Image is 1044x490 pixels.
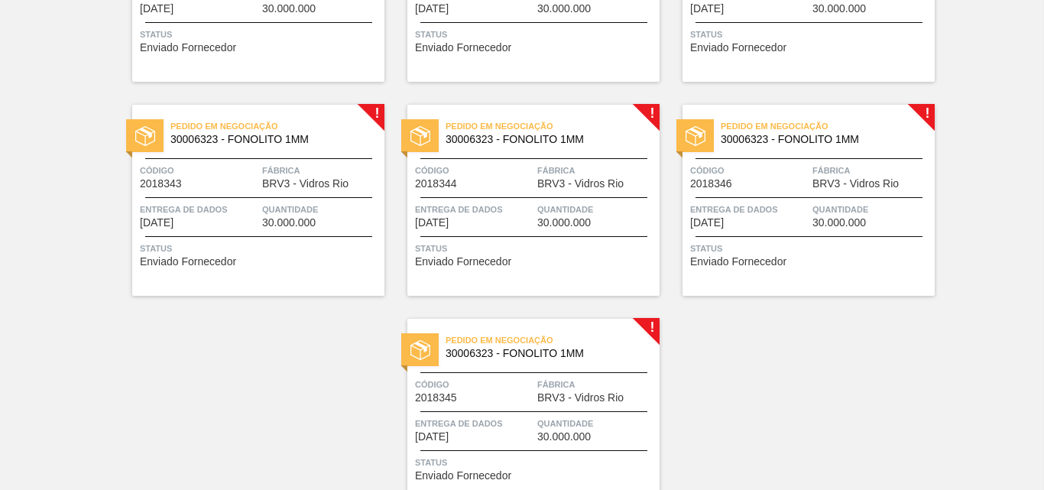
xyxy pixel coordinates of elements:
[415,241,656,256] span: Status
[140,255,236,268] font: Enviado Fornecedor
[446,333,660,348] span: Pedido em Negociação
[140,2,173,15] font: [DATE]
[537,177,624,190] font: BRV3 - Vidros Rio
[140,163,258,178] span: Código
[170,122,278,131] font: Pedido em Negociação
[140,30,172,39] font: Status
[537,202,656,217] span: Quantidade
[690,163,809,178] span: Código
[410,340,430,360] img: status
[415,2,449,15] font: [DATE]
[262,216,316,229] font: 30.000.000
[415,391,457,404] font: 2018345
[415,256,511,268] span: Enviado Fornecedor
[446,336,553,345] font: Pedido em Negociação
[140,205,228,214] font: Entrega de dados
[140,27,381,42] span: Status
[690,177,732,190] font: 2018346
[812,2,866,15] font: 30.000.000
[415,205,503,214] font: Entrega de dados
[690,3,724,15] span: 30/09/2025
[262,177,349,190] font: BRV3 - Vidros Rio
[446,347,584,359] font: 30006323 - FONOLITO 1MM
[415,470,511,482] span: Enviado Fornecedor
[415,419,503,428] font: Entrega de dados
[415,431,449,443] span: 03/10/2025
[690,41,786,54] font: Enviado Fornecedor
[537,163,656,178] span: Fábrica
[537,217,591,229] span: 30.000.000
[690,241,931,256] span: Status
[537,380,575,389] font: Fábrica
[415,202,533,217] span: Entrega de dados
[140,42,236,54] span: Enviado Fornecedor
[690,216,724,229] font: [DATE]
[262,2,316,15] font: 30.000.000
[446,133,584,145] font: 30006323 - FONOLITO 1MM
[140,41,236,54] font: Enviado Fornecedor
[262,217,316,229] span: 30.000.000
[415,42,511,54] span: Enviado Fornecedor
[140,202,258,217] span: Entrega de dados
[415,177,457,190] font: 2018344
[384,105,660,296] a: !statusPedido em Negociação30006323 - FONOLITO 1MMCódigo2018344FábricaBRV3 - Vidros RioEntrega de...
[690,27,931,42] span: Status
[262,3,316,15] span: 30.000.000
[410,126,430,146] img: status
[140,3,173,15] span: 28/09/2025
[415,217,449,229] span: 01/10/2025
[415,244,447,253] font: Status
[415,430,449,443] font: [DATE]
[415,392,457,404] span: 2018345
[415,377,533,392] span: Código
[660,105,935,296] a: !statusPedido em Negociação30006323 - FONOLITO 1MMCódigo2018346FábricaBRV3 - Vidros RioEntrega de...
[140,217,173,229] span: 01/10/2025
[812,178,899,190] span: BRV3 - Vidros Rio
[537,178,624,190] span: BRV3 - Vidros Rio
[690,255,786,268] font: Enviado Fornecedor
[415,469,511,482] font: Enviado Fornecedor
[262,202,381,217] span: Quantidade
[690,30,722,39] font: Status
[262,163,381,178] span: Fábrica
[537,377,656,392] span: Fábrica
[109,105,384,296] a: !statusPedido em Negociação30006323 - FONOLITO 1MMCódigo2018343FábricaBRV3 - Vidros RioEntrega de...
[690,202,809,217] span: Entrega de dados
[446,134,647,145] span: 30006323 - FONOLITO 1MM
[690,2,724,15] font: [DATE]
[690,166,725,175] font: Código
[446,348,647,359] span: 30006323 - FONOLITO 1MM
[537,216,591,229] font: 30.000.000
[537,430,591,443] font: 30.000.000
[721,118,935,134] span: Pedido em Negociação
[690,244,722,253] font: Status
[812,166,851,175] font: Fábrica
[415,166,449,175] font: Código
[415,41,511,54] font: Enviado Fornecedor
[812,163,931,178] span: Fábrica
[415,255,511,268] font: Enviado Fornecedor
[262,178,349,190] span: BRV3 - Vidros Rio
[537,2,591,15] font: 30.000.000
[140,177,182,190] font: 2018343
[170,134,372,145] span: 30006323 - FONOLITO 1MM
[812,3,866,15] span: 30.000.000
[415,178,457,190] span: 2018344
[415,380,449,389] font: Código
[415,30,447,39] font: Status
[537,392,624,404] span: BRV3 - Vidros Rio
[690,205,778,214] font: Entrega de dados
[262,205,318,214] font: Quantidade
[140,256,236,268] span: Enviado Fornecedor
[690,178,732,190] span: 2018346
[537,3,591,15] span: 30.000.000
[812,177,899,190] font: BRV3 - Vidros Rio
[262,166,300,175] font: Fábrica
[537,166,575,175] font: Fábrica
[812,205,868,214] font: Quantidade
[812,216,866,229] font: 30.000.000
[537,431,591,443] span: 30.000.000
[140,178,182,190] span: 2018343
[537,419,593,428] font: Quantidade
[140,166,174,175] font: Código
